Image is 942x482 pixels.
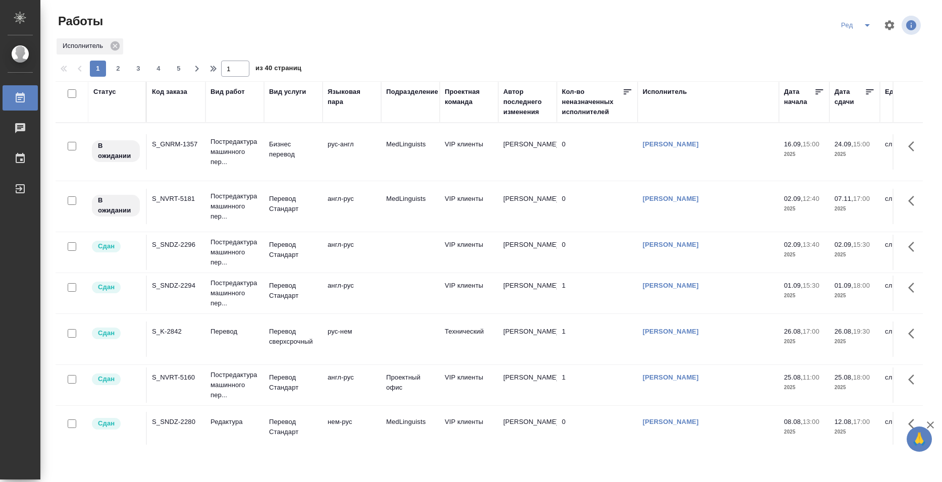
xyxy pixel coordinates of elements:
[853,140,870,148] p: 15:00
[784,328,803,335] p: 26.08,
[784,241,803,248] p: 02.09,
[784,282,803,289] p: 01.09,
[211,370,259,400] p: Постредактура машинного пер...
[98,241,115,251] p: Сдан
[784,383,824,393] p: 2025
[834,140,853,148] p: 24.09,
[880,322,938,357] td: слово
[853,328,870,335] p: 19:30
[98,328,115,338] p: Сдан
[907,426,932,452] button: 🙏
[877,13,902,37] span: Настроить таблицу
[445,87,493,107] div: Проектная команда
[381,367,440,403] td: Проектный офис
[784,418,803,425] p: 08.08,
[91,372,141,386] div: Менеджер проверил работу исполнителя, передает ее на следующий этап
[269,87,306,97] div: Вид услуги
[171,61,187,77] button: 5
[643,282,699,289] a: [PERSON_NAME]
[323,367,381,403] td: англ-рус
[557,189,638,224] td: 0
[152,281,200,291] div: S_SNDZ-2294
[211,191,259,222] p: Постредактура машинного пер...
[498,412,557,447] td: [PERSON_NAME]
[784,373,803,381] p: 25.08,
[880,367,938,403] td: слово
[150,64,167,74] span: 4
[323,276,381,311] td: англ-рус
[152,87,187,97] div: Код заказа
[880,134,938,170] td: слово
[834,282,853,289] p: 01.09,
[803,373,819,381] p: 11:00
[98,374,115,384] p: Сдан
[381,134,440,170] td: MedLinguists
[803,282,819,289] p: 15:30
[643,87,687,97] div: Исполнитель
[98,141,134,161] p: В ожидании
[834,373,853,381] p: 25.08,
[784,140,803,148] p: 16.09,
[803,418,819,425] p: 13:00
[834,149,875,159] p: 2025
[269,240,318,260] p: Перевод Стандарт
[440,276,498,311] td: VIP клиенты
[557,412,638,447] td: 0
[643,195,699,202] a: [PERSON_NAME]
[498,367,557,403] td: [PERSON_NAME]
[171,64,187,74] span: 5
[784,204,824,214] p: 2025
[323,134,381,170] td: рус-англ
[152,139,200,149] div: S_GNRM-1357
[323,189,381,224] td: англ-рус
[440,189,498,224] td: VIP клиенты
[211,278,259,308] p: Постредактура машинного пер...
[902,322,926,346] button: Здесь прячутся важные кнопки
[803,195,819,202] p: 12:40
[803,140,819,148] p: 15:00
[880,412,938,447] td: слово
[784,291,824,301] p: 2025
[834,204,875,214] p: 2025
[498,134,557,170] td: [PERSON_NAME]
[853,373,870,381] p: 18:00
[834,383,875,393] p: 2025
[557,367,638,403] td: 1
[557,322,638,357] td: 1
[63,41,107,51] p: Исполнитель
[440,322,498,357] td: Технический
[643,241,699,248] a: [PERSON_NAME]
[91,281,141,294] div: Менеджер проверил работу исполнителя, передает ее на следующий этап
[56,13,103,29] span: Работы
[498,235,557,270] td: [PERSON_NAME]
[902,189,926,213] button: Здесь прячутся важные кнопки
[911,429,928,450] span: 🙏
[152,327,200,337] div: S_K-2842
[784,149,824,159] p: 2025
[440,134,498,170] td: VIP клиенты
[211,237,259,267] p: Постредактура машинного пер...
[269,417,318,437] p: Перевод Стандарт
[834,418,853,425] p: 12.08,
[562,87,622,117] div: Кол-во неназначенных исполнителей
[269,139,318,159] p: Бизнес перевод
[269,372,318,393] p: Перевод Стандарт
[93,87,116,97] div: Статус
[211,137,259,167] p: Постредактура машинного пер...
[880,189,938,224] td: слово
[323,322,381,357] td: рус-нем
[803,241,819,248] p: 13:40
[498,322,557,357] td: [PERSON_NAME]
[98,418,115,429] p: Сдан
[784,337,824,347] p: 2025
[130,61,146,77] button: 3
[902,276,926,300] button: Здесь прячутся важные кнопки
[211,417,259,427] p: Редактура
[834,195,853,202] p: 07.11,
[57,38,123,55] div: Исполнитель
[902,412,926,436] button: Здесь прячутся важные кнопки
[643,328,699,335] a: [PERSON_NAME]
[130,64,146,74] span: 3
[557,235,638,270] td: 0
[110,61,126,77] button: 2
